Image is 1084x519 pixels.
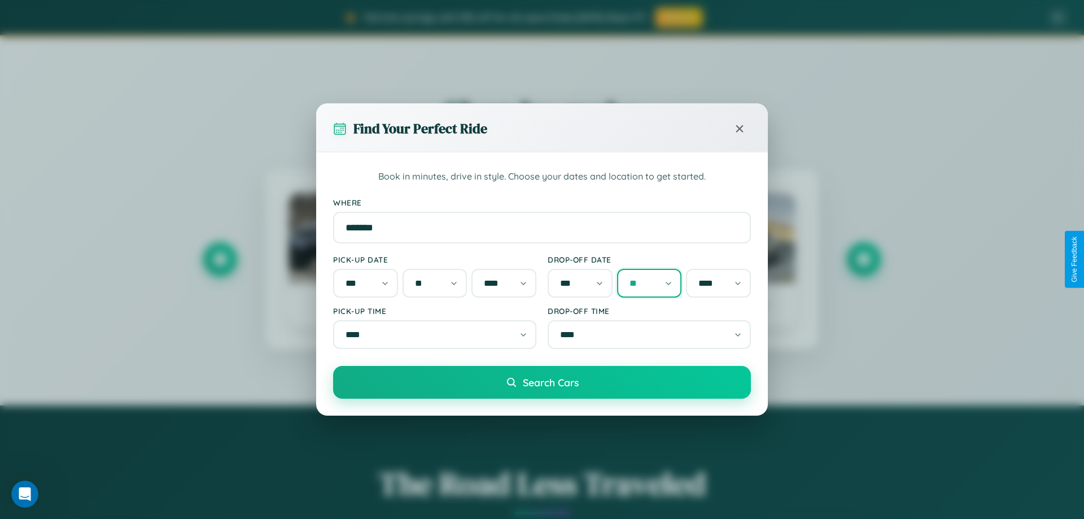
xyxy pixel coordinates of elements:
[548,255,751,264] label: Drop-off Date
[333,255,536,264] label: Pick-up Date
[333,169,751,184] p: Book in minutes, drive in style. Choose your dates and location to get started.
[523,376,579,389] span: Search Cars
[548,306,751,316] label: Drop-off Time
[353,119,487,138] h3: Find Your Perfect Ride
[333,306,536,316] label: Pick-up Time
[333,366,751,399] button: Search Cars
[333,198,751,207] label: Where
